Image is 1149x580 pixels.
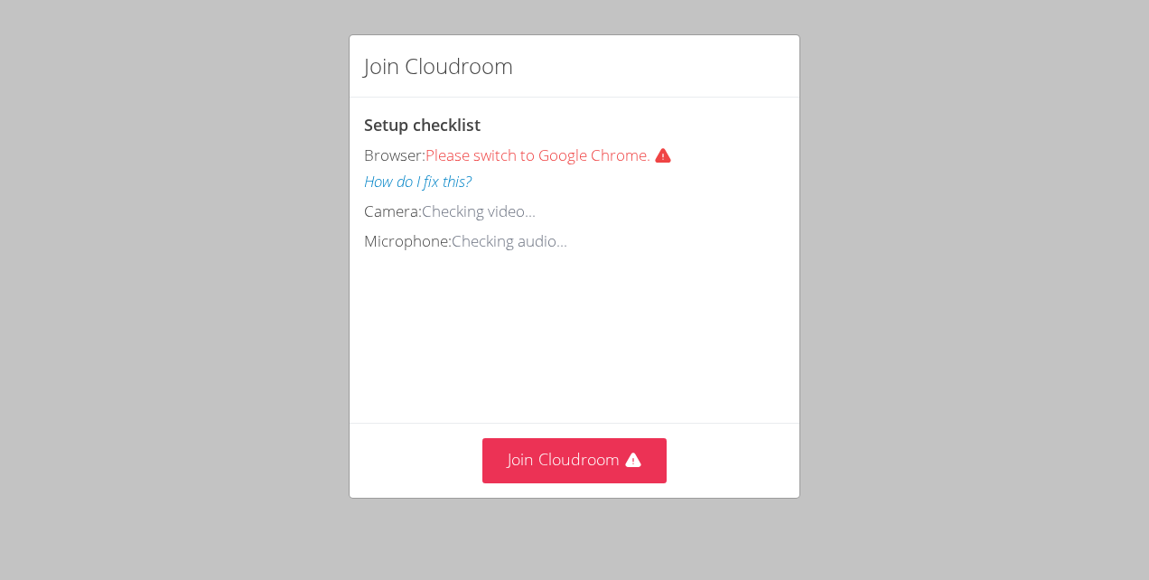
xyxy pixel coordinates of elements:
span: Checking audio... [452,230,567,251]
span: Microphone: [364,230,452,251]
span: Checking video... [422,201,536,221]
span: Browser: [364,145,425,165]
span: Please switch to Google Chrome. [425,145,679,165]
span: Setup checklist [364,114,481,136]
h2: Join Cloudroom [364,50,513,82]
button: Join Cloudroom [482,438,668,482]
button: How do I fix this? [364,169,472,195]
span: Camera: [364,201,422,221]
